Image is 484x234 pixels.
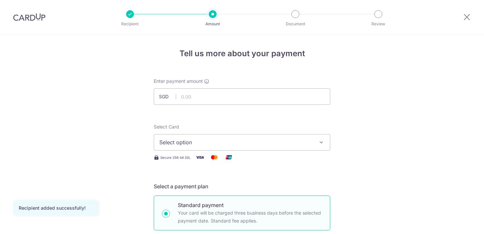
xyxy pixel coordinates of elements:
[159,138,313,146] span: Select option
[222,153,235,161] img: Union Pay
[154,48,330,59] h4: Tell us more about your payment
[188,21,237,27] p: Amount
[193,153,206,161] img: Visa
[154,134,330,151] button: Select option
[159,93,176,100] span: SGD
[354,21,403,27] p: Review
[208,153,221,161] img: Mastercard
[154,182,330,190] h5: Select a payment plan
[154,88,330,105] input: 0.00
[106,21,154,27] p: Recipient
[13,13,45,21] img: CardUp
[178,201,322,209] p: Standard payment
[160,155,191,160] span: Secure 256-bit SSL
[19,205,92,211] div: Recipient added successfully!
[271,21,320,27] p: Document
[154,78,203,84] span: Enter payment amount
[154,124,179,129] span: translation missing: en.payables.payment_networks.credit_card.summary.labels.select_card
[178,209,322,225] p: Your card will be charged three business days before the selected payment date. Standard fee appl...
